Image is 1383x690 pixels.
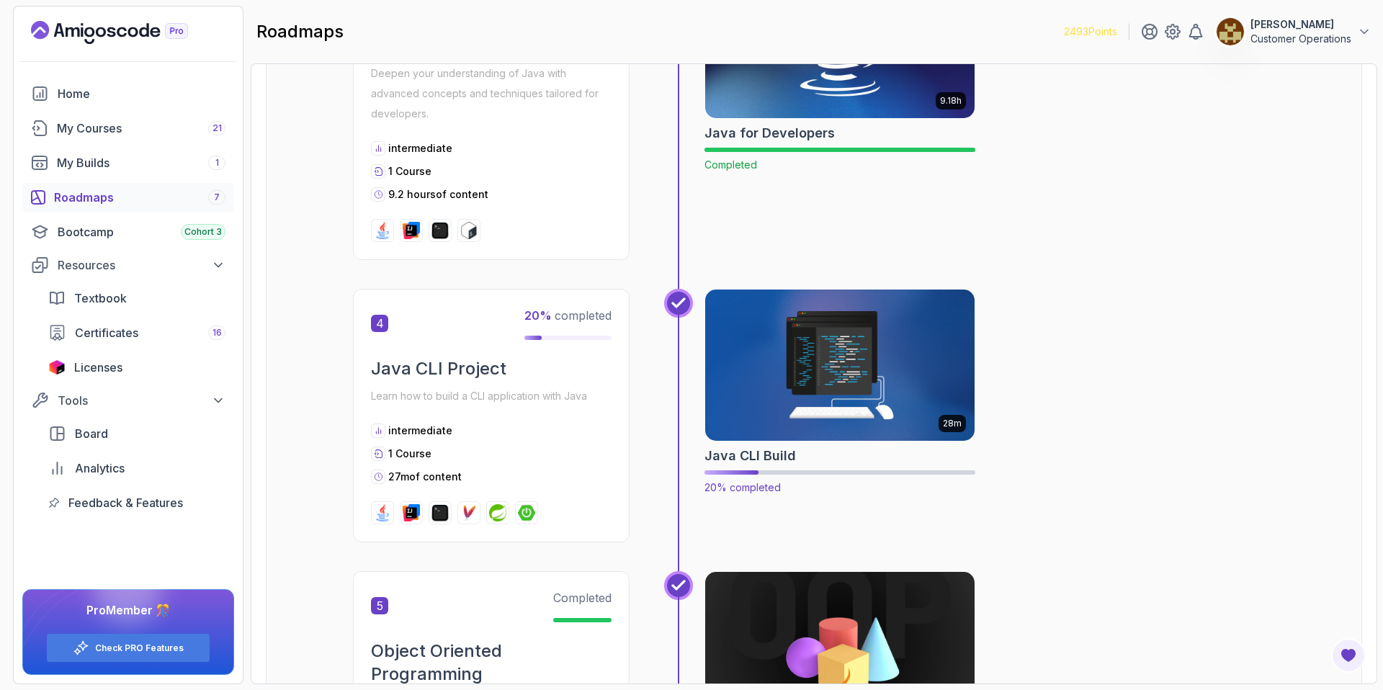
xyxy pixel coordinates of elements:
[54,189,225,206] div: Roadmaps
[74,290,127,307] span: Textbook
[214,192,220,203] span: 7
[553,591,612,605] span: Completed
[58,392,225,409] div: Tools
[518,504,535,521] img: spring-boot logo
[75,460,125,477] span: Analytics
[388,165,431,177] span: 1 Course
[57,154,225,171] div: My Builds
[48,360,66,375] img: jetbrains icon
[371,357,612,380] h2: Java CLI Project
[704,481,781,493] span: 20% completed
[704,446,796,466] h2: Java CLI Build
[431,504,449,521] img: terminal logo
[374,504,391,521] img: java logo
[1331,638,1366,673] button: Open Feedback Button
[704,123,835,143] h2: Java for Developers
[22,387,234,413] button: Tools
[22,148,234,177] a: builds
[46,633,210,663] button: Check PRO Features
[388,141,452,156] p: intermediate
[22,218,234,246] a: bootcamp
[403,504,420,521] img: intellij logo
[58,256,225,274] div: Resources
[699,286,982,444] img: Java CLI Build card
[431,222,449,239] img: terminal logo
[40,488,234,517] a: feedback
[371,315,388,332] span: 4
[212,327,222,339] span: 16
[403,222,420,239] img: intellij logo
[388,447,431,460] span: 1 Course
[489,504,506,521] img: spring logo
[371,386,612,406] p: Learn how to build a CLI application with Java
[22,114,234,143] a: courses
[75,425,108,442] span: Board
[74,359,122,376] span: Licenses
[215,157,219,169] span: 1
[57,120,225,137] div: My Courses
[1250,32,1351,46] p: Customer Operations
[460,504,478,521] img: maven logo
[40,284,234,313] a: textbook
[184,226,222,238] span: Cohort 3
[524,308,612,323] span: completed
[704,158,757,171] span: Completed
[388,470,462,484] p: 27m of content
[374,222,391,239] img: java logo
[75,324,138,341] span: Certificates
[371,640,612,686] h2: Object Oriented Programming
[40,353,234,382] a: licenses
[58,85,225,102] div: Home
[524,308,552,323] span: 20 %
[1064,24,1117,39] p: 2493 Points
[940,95,962,107] p: 9.18h
[40,419,234,448] a: board
[95,642,184,654] a: Check PRO Features
[388,424,452,438] p: intermediate
[40,454,234,483] a: analytics
[1217,18,1244,45] img: user profile image
[256,20,344,43] h2: roadmaps
[58,223,225,241] div: Bootcamp
[460,222,478,239] img: bash logo
[704,289,975,495] a: Java CLI Build card28mJava CLI Build20% completed
[68,494,183,511] span: Feedback & Features
[22,252,234,278] button: Resources
[388,187,488,202] p: 9.2 hours of content
[40,318,234,347] a: certificates
[1216,17,1371,46] button: user profile image[PERSON_NAME]Customer Operations
[212,122,222,134] span: 21
[22,183,234,212] a: roadmaps
[371,597,388,614] span: 5
[22,79,234,108] a: home
[31,21,221,44] a: Landing page
[943,418,962,429] p: 28m
[371,63,612,124] p: Deepen your understanding of Java with advanced concepts and techniques tailored for developers.
[1250,17,1351,32] p: [PERSON_NAME]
